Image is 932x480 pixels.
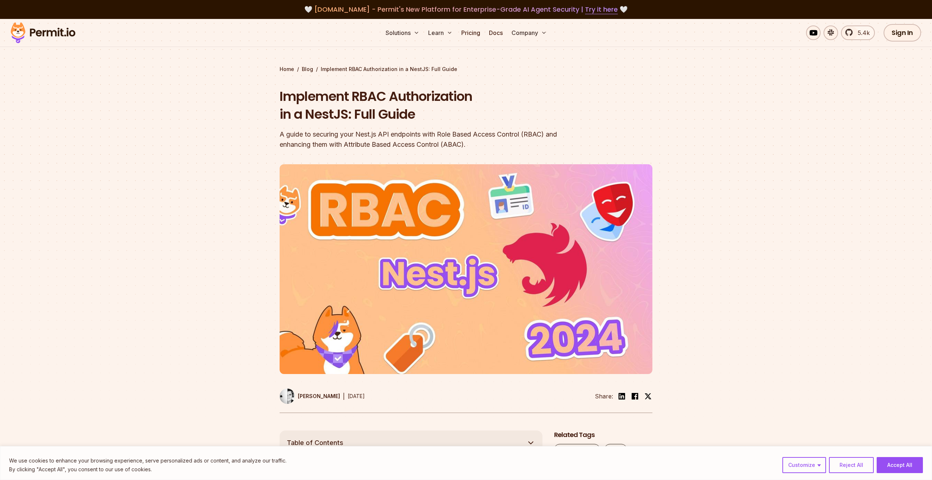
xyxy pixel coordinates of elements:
button: Customize [782,457,826,473]
a: Sign In [884,24,921,42]
h1: Implement RBAC Authorization in a NestJS: Full Guide [280,87,559,123]
img: facebook [631,392,639,401]
img: linkedin [617,392,626,401]
span: [DOMAIN_NAME] - Permit's New Platform for Enterprise-Grade AI Agent Security | [314,5,618,14]
div: 🤍 🤍 [17,4,915,15]
a: 5.4k [841,25,875,40]
p: [PERSON_NAME] [298,393,340,400]
a: Blog [302,66,313,73]
button: Reject All [829,457,874,473]
button: Learn [425,25,455,40]
button: Accept All [877,457,923,473]
button: Solutions [383,25,422,40]
p: By clicking "Accept All", you consent to our use of cookies. [9,465,287,474]
a: Docs [486,25,506,40]
img: Implement RBAC Authorization in a NestJS: Full Guide [280,164,652,374]
div: | [343,392,345,401]
div: / / [280,66,652,73]
a: RBAC [604,444,627,455]
span: Table of Contents [287,438,343,448]
span: 5.4k [853,28,870,37]
img: Permit logo [7,20,79,45]
p: We use cookies to enhance your browsing experience, serve personalized ads or content, and analyz... [9,456,287,465]
a: Home [280,66,294,73]
a: [PERSON_NAME] [280,389,340,404]
button: Company [509,25,550,40]
li: Share: [595,392,613,401]
button: Table of Contents [280,430,542,455]
img: Filip Grebowski [280,389,295,404]
img: twitter [644,393,652,400]
a: Best Practices [554,444,600,455]
a: Try it here [585,5,618,14]
div: A guide to securing your Nest.js API endpoints with Role Based Access Control (RBAC) and enhancin... [280,129,559,150]
time: [DATE] [348,393,365,399]
h2: Related Tags [554,430,652,440]
a: Pricing [458,25,483,40]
